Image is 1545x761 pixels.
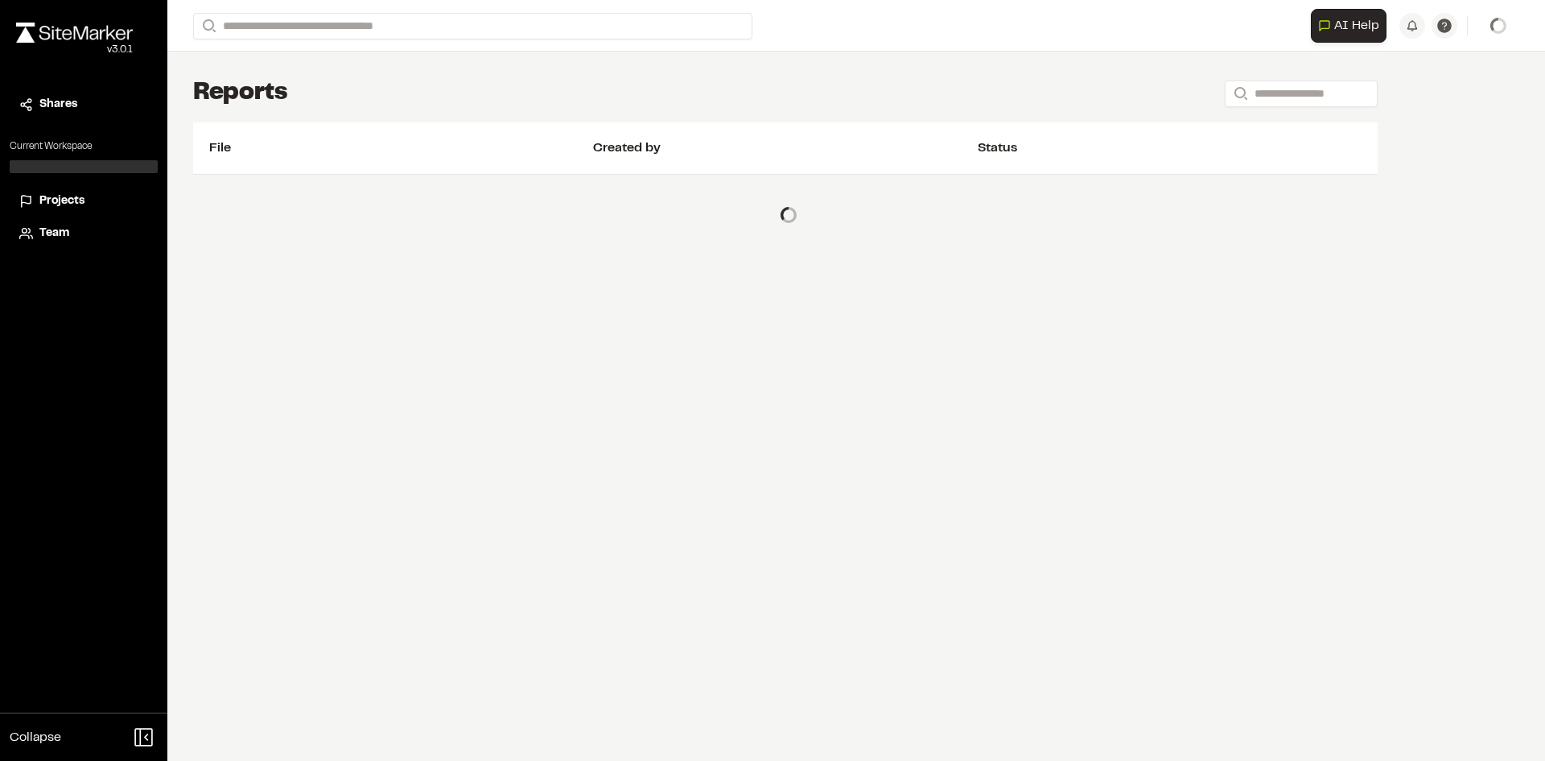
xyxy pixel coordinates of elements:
[16,23,133,43] img: rebrand.png
[19,225,148,242] a: Team
[1334,16,1379,35] span: AI Help
[19,192,148,210] a: Projects
[593,139,977,158] div: Created by
[209,139,593,158] div: File
[978,139,1362,158] div: Status
[1311,9,1393,43] div: Open AI Assistant
[39,96,77,114] span: Shares
[19,96,148,114] a: Shares
[10,728,61,747] span: Collapse
[1225,81,1254,107] button: Search
[193,77,288,110] h1: Reports
[16,43,133,57] div: Oh geez...please don't...
[193,13,222,39] button: Search
[1311,9,1386,43] button: Open AI Assistant
[10,139,158,154] p: Current Workspace
[39,225,69,242] span: Team
[39,192,84,210] span: Projects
